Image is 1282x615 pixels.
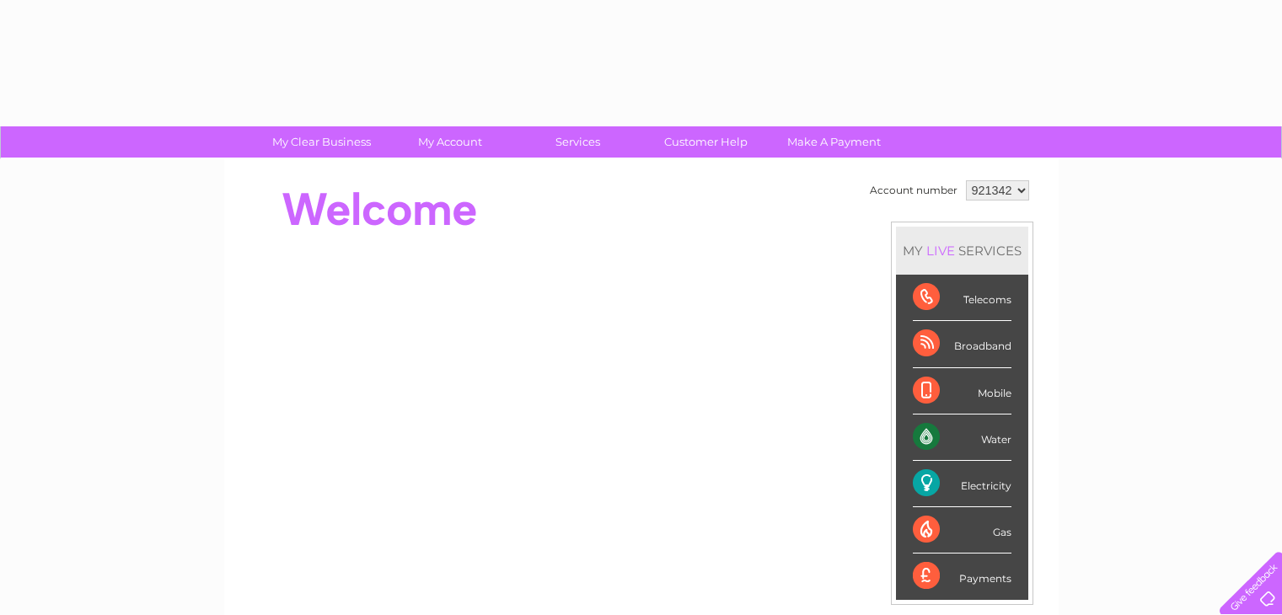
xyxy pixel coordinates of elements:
[896,227,1028,275] div: MY SERVICES
[913,321,1011,367] div: Broadband
[923,243,958,259] div: LIVE
[913,507,1011,553] div: Gas
[913,368,1011,414] div: Mobile
[252,126,391,158] a: My Clear Business
[866,176,962,205] td: Account number
[764,126,904,158] a: Make A Payment
[636,126,775,158] a: Customer Help
[913,275,1011,321] div: Telecoms
[913,553,1011,599] div: Payments
[380,126,519,158] a: My Account
[913,414,1011,461] div: Water
[508,126,647,158] a: Services
[913,461,1011,507] div: Electricity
